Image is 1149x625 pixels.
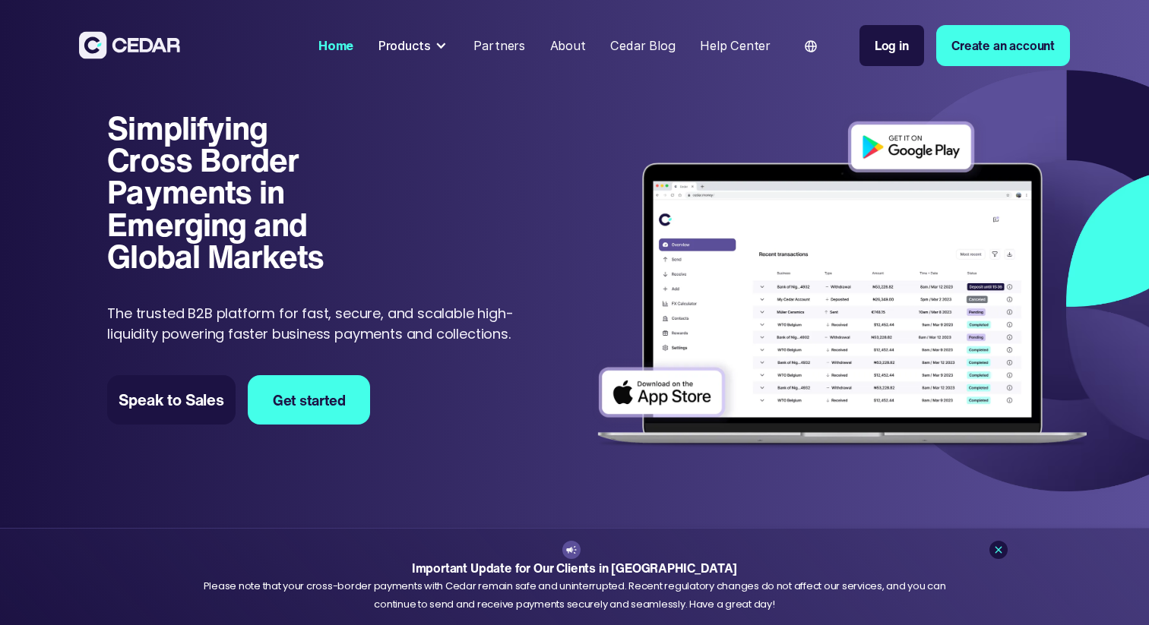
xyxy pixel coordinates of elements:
img: world icon [805,40,817,52]
a: Partners [467,29,531,62]
img: Dashboard of transactions [587,112,1098,459]
a: Help Center [694,29,777,62]
div: Partners [473,36,525,55]
a: Create an account [936,25,1070,66]
a: Get started [248,375,370,425]
a: Cedar Blog [604,29,682,62]
div: Products [372,30,455,61]
div: Products [378,36,431,55]
div: Help Center [700,36,771,55]
a: Speak to Sales [107,375,236,425]
p: The trusted B2B platform for fast, secure, and scalable high-liquidity powering faster business p... [107,303,524,344]
a: Log in [859,25,924,66]
a: Home [312,29,360,62]
div: About [550,36,586,55]
h1: Simplifying Cross Border Payments in Emerging and Global Markets [107,112,358,273]
div: Home [318,36,353,55]
a: About [543,29,591,62]
div: Cedar Blog [610,36,675,55]
div: Log in [875,36,909,55]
